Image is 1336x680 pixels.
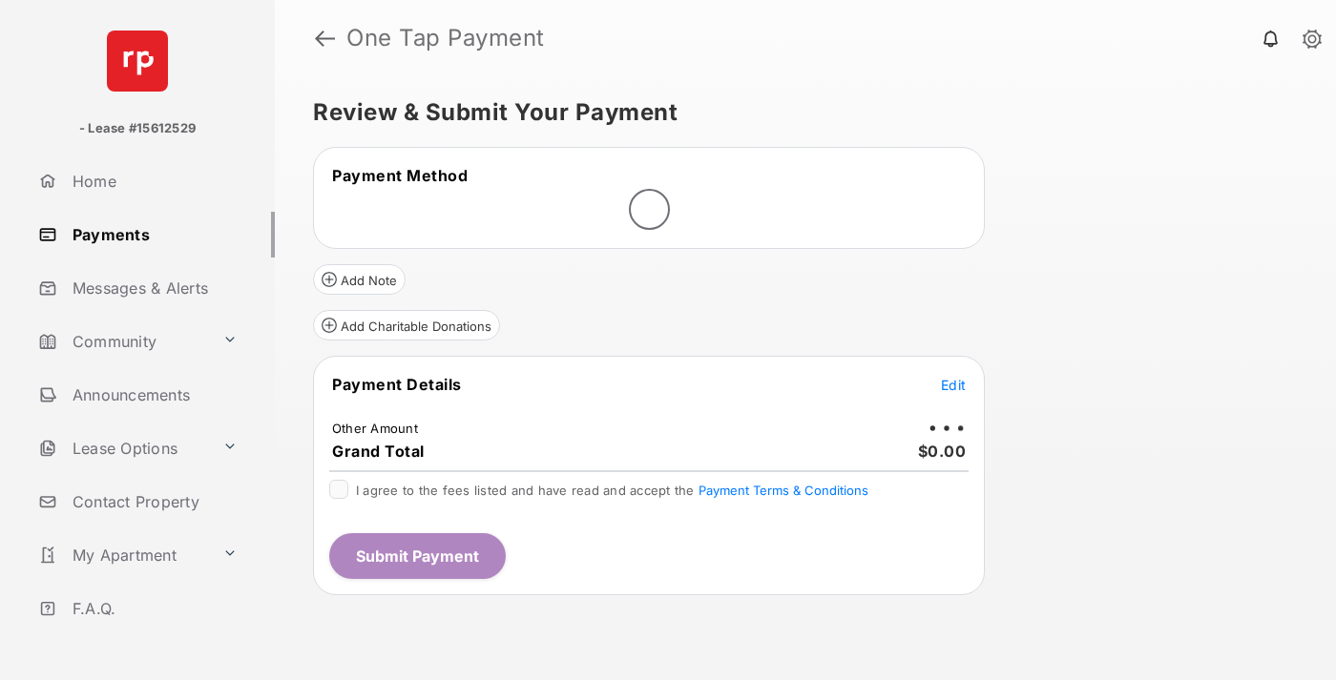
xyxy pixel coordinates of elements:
[329,533,506,579] button: Submit Payment
[79,119,196,138] p: - Lease #15612529
[346,27,545,50] strong: One Tap Payment
[313,264,406,295] button: Add Note
[31,479,275,525] a: Contact Property
[107,31,168,92] img: svg+xml;base64,PHN2ZyB4bWxucz0iaHR0cDovL3d3dy53My5vcmcvMjAwMC9zdmciIHdpZHRoPSI2NCIgaGVpZ2h0PSI2NC...
[31,158,275,204] a: Home
[31,372,275,418] a: Announcements
[332,375,462,394] span: Payment Details
[918,442,967,461] span: $0.00
[31,425,215,471] a: Lease Options
[313,101,1283,124] h5: Review & Submit Your Payment
[331,420,419,437] td: Other Amount
[941,375,966,394] button: Edit
[31,586,275,631] a: F.A.Q.
[332,166,468,185] span: Payment Method
[699,483,868,498] button: I agree to the fees listed and have read and accept the
[356,483,868,498] span: I agree to the fees listed and have read and accept the
[313,310,500,340] button: Add Charitable Donations
[332,442,425,461] span: Grand Total
[31,532,215,578] a: My Apartment
[31,319,215,364] a: Community
[31,265,275,311] a: Messages & Alerts
[941,377,966,393] span: Edit
[31,212,275,258] a: Payments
